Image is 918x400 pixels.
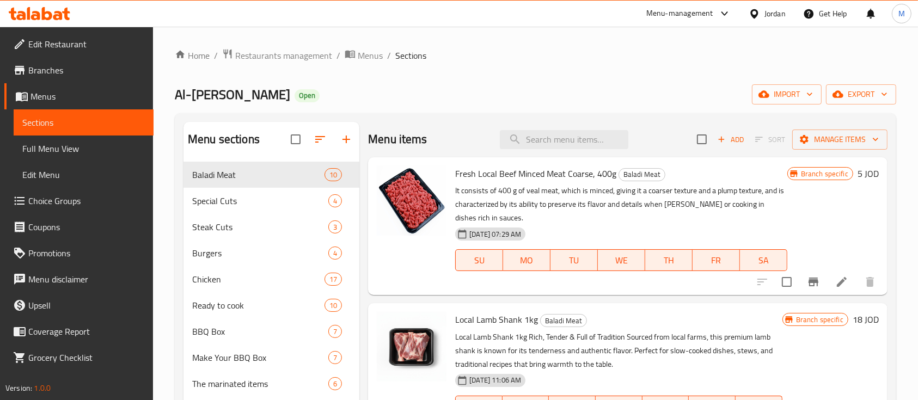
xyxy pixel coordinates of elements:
[28,38,145,51] span: Edit Restaurant
[598,249,645,271] button: WE
[328,194,342,207] div: items
[4,31,154,57] a: Edit Restaurant
[192,325,328,338] span: BBQ Box
[455,165,616,182] span: Fresh Local Beef Minced Meat Coarse, 400g
[646,7,713,20] div: Menu-management
[175,48,896,63] nav: breadcrumb
[175,49,210,62] a: Home
[329,248,341,259] span: 4
[764,8,786,20] div: Jordan
[853,312,879,327] h6: 18 JOD
[214,49,218,62] li: /
[329,353,341,363] span: 7
[693,249,740,271] button: FR
[28,194,145,207] span: Choice Groups
[192,168,325,181] div: Baladi Meat
[325,170,341,180] span: 10
[28,64,145,77] span: Branches
[14,136,154,162] a: Full Menu View
[333,126,359,152] button: Add section
[540,314,587,327] div: Baladi Meat
[898,8,905,20] span: M
[183,240,359,266] div: Burgers4
[500,130,628,149] input: search
[192,351,328,364] span: Make Your BBQ Box
[602,253,641,268] span: WE
[183,162,359,188] div: Baladi Meat10
[5,381,32,395] span: Version:
[222,48,332,63] a: Restaurants management
[183,371,359,397] div: The marinated items6
[740,249,787,271] button: SA
[295,91,320,100] span: Open
[192,377,328,390] div: The marinated items
[336,49,340,62] li: /
[328,220,342,233] div: items
[377,166,446,236] img: Fresh Local Beef Minced Meat Coarse, 400g
[188,131,260,147] h2: Menu sections
[387,49,391,62] li: /
[28,325,145,338] span: Coverage Report
[284,128,307,151] span: Select all sections
[377,312,446,381] img: Local Lamb Shank 1kg
[183,188,359,214] div: Special Cuts4
[183,292,359,318] div: Ready to cook10
[645,249,693,271] button: TH
[28,273,145,286] span: Menu disclaimer
[697,253,736,268] span: FR
[14,162,154,188] a: Edit Menu
[4,214,154,240] a: Coupons
[619,168,665,181] span: Baladi Meat
[4,83,154,109] a: Menus
[550,249,598,271] button: TU
[690,128,713,151] span: Select section
[716,133,745,146] span: Add
[507,253,546,268] span: MO
[192,273,325,286] span: Chicken
[329,379,341,389] span: 6
[28,220,145,233] span: Coupons
[325,168,342,181] div: items
[826,84,896,104] button: export
[22,116,145,129] span: Sections
[465,229,525,239] span: [DATE] 07:29 AM
[329,196,341,206] span: 4
[835,275,848,288] a: Edit menu item
[345,48,383,63] a: Menus
[752,84,822,104] button: import
[192,247,328,260] span: Burgers
[797,169,853,179] span: Branch specific
[22,168,145,181] span: Edit Menu
[650,253,688,268] span: TH
[455,184,787,225] p: It consists of 400 g of veal meat, which is minced, giving it a coarser texture and a plump textu...
[455,249,503,271] button: SU
[541,315,586,327] span: Baladi Meat
[713,131,748,148] button: Add
[460,253,499,268] span: SU
[34,381,51,395] span: 1.0.0
[325,274,341,285] span: 17
[4,266,154,292] a: Menu disclaimer
[857,269,883,295] button: delete
[455,330,782,371] p: Local Lamb Shank 1kg Rich, Tender & Full of Tradition Sourced from local farms, this premium lamb...
[328,247,342,260] div: items
[4,57,154,83] a: Branches
[192,220,328,233] span: Steak Cuts
[4,344,154,371] a: Grocery Checklist
[4,240,154,266] a: Promotions
[325,300,341,311] span: 10
[325,273,342,286] div: items
[329,222,341,232] span: 3
[30,90,145,103] span: Menus
[555,253,593,268] span: TU
[192,194,328,207] span: Special Cuts
[801,133,879,146] span: Manage items
[4,292,154,318] a: Upsell
[192,299,325,312] span: Ready to cook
